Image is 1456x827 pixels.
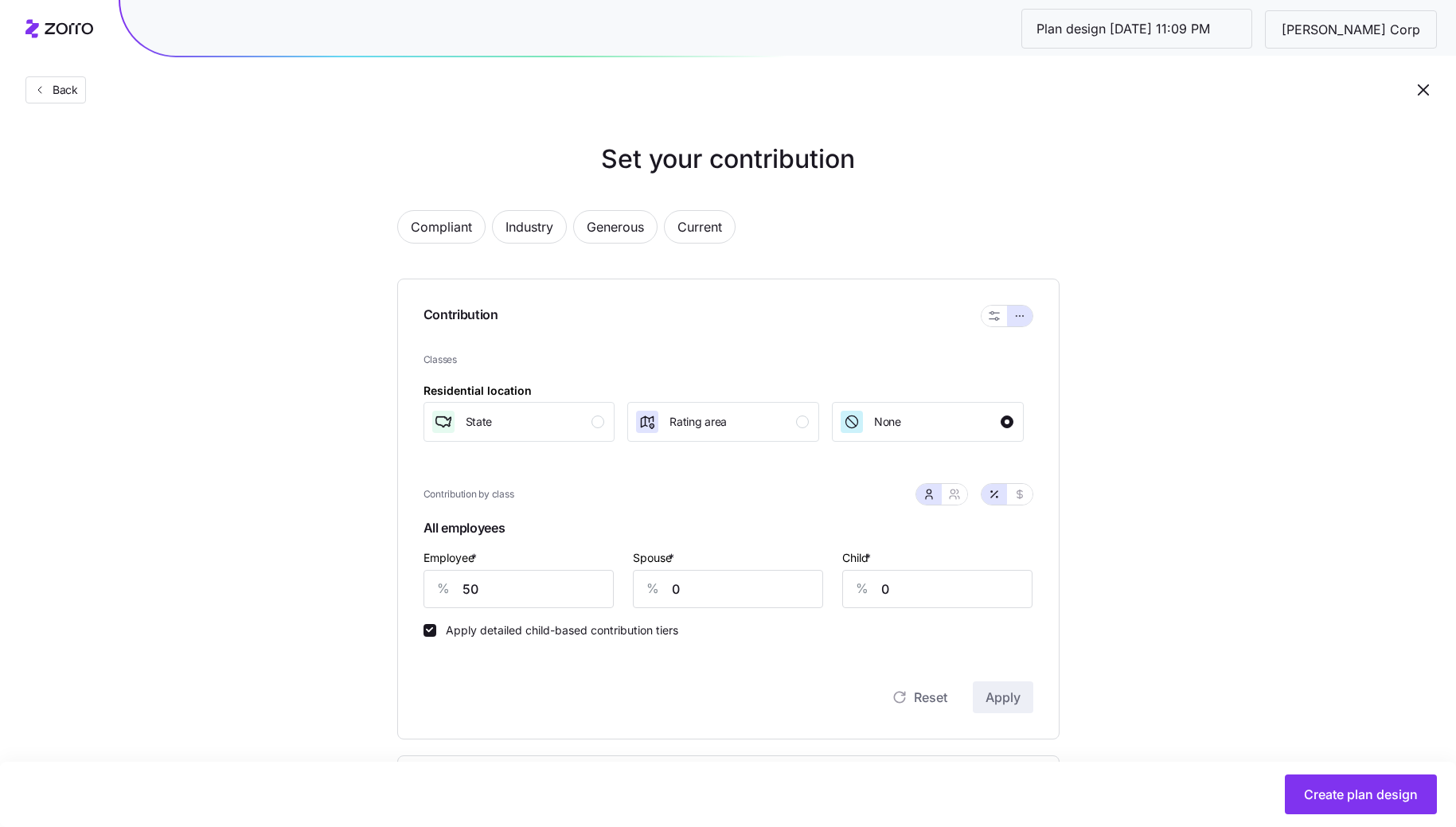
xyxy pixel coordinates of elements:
span: Industry [506,211,553,243]
button: Current [664,210,736,244]
button: Compliant [397,210,486,244]
button: Create plan design [1285,774,1437,814]
div: % [634,571,672,607]
button: Apply [973,681,1033,713]
div: % [424,571,463,607]
span: Apply [986,688,1021,707]
span: Generous [587,211,644,243]
h1: Set your contribution [334,140,1123,178]
button: Generous [573,210,658,244]
span: State [466,414,493,430]
div: Residential location [424,382,532,400]
span: Back [46,82,78,98]
span: Reset [914,688,947,707]
span: Contribution [424,305,498,327]
span: Contribution by class [424,487,514,502]
label: Apply detailed child-based contribution tiers [436,624,678,637]
span: None [874,414,901,430]
label: Employee [424,549,480,567]
span: All employees [424,515,1033,548]
button: Reset [879,681,960,713]
span: Create plan design [1304,785,1418,804]
label: Child [842,549,874,567]
span: Rating area [669,414,727,430]
span: Compliant [411,211,472,243]
button: Industry [492,210,567,244]
div: % [843,571,881,607]
span: Current [677,211,722,243]
button: Back [25,76,86,103]
span: [PERSON_NAME] Corp [1269,20,1433,40]
span: Classes [424,353,1033,368]
label: Spouse [633,549,677,567]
